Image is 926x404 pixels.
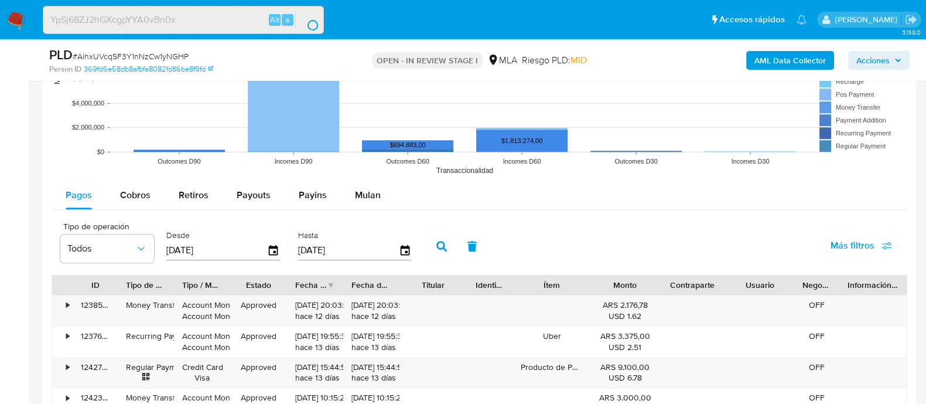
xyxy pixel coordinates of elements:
a: Salir [905,13,917,26]
p: OPEN - IN REVIEW STAGE I [372,52,483,69]
a: Notificaciones [797,15,807,25]
input: Buscar usuario o caso... [43,12,323,28]
button: Acciones [848,51,910,70]
span: Acciones [856,51,890,70]
span: MID [570,53,587,67]
span: Riesgo PLD: [522,54,587,67]
span: Accesos rápidos [719,13,785,26]
b: AML Data Collector [754,51,826,70]
b: Person ID [49,64,81,74]
p: milagros.cisterna@mercadolibre.com [835,14,901,25]
span: Alt [270,14,279,25]
span: 3.158.0 [901,28,920,37]
a: 369fd6e58db8afbfa8082fd86be8f9fd [84,64,213,74]
button: AML Data Collector [746,51,834,70]
span: s [286,14,289,25]
div: MLA [487,54,517,67]
button: search-icon [295,12,319,28]
span: # AihxUVcqSF3Y1nNzCw1yNGHP [73,50,189,62]
b: PLD [49,45,73,64]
